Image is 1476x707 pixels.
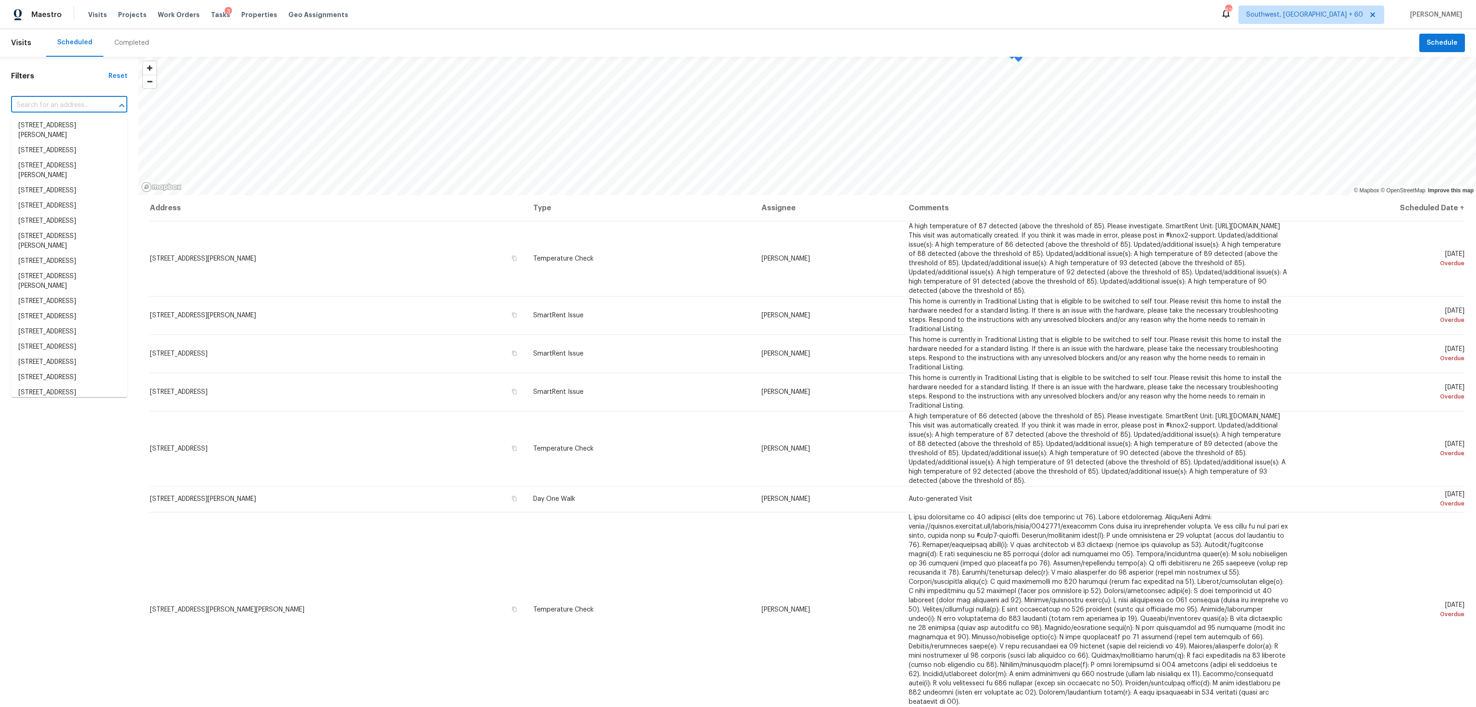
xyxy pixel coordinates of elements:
[1303,251,1464,268] span: [DATE]
[150,312,256,319] span: [STREET_ADDRESS][PERSON_NAME]
[114,38,149,48] div: Completed
[909,413,1286,484] span: A high temperature of 86 detected (above the threshold of 85). Please investigate. SmartRent Unit...
[1303,491,1464,508] span: [DATE]
[288,10,348,19] span: Geo Assignments
[762,606,810,613] span: [PERSON_NAME]
[533,606,594,613] span: Temperature Check
[909,337,1281,371] span: This home is currently in Traditional Listing that is eligible to be switched to self tour. Pleas...
[909,298,1281,333] span: This home is currently in Traditional Listing that is eligible to be switched to self tour. Pleas...
[11,198,127,214] li: [STREET_ADDRESS]
[909,223,1287,294] span: A high temperature of 87 detected (above the threshold of 85). Please investigate. SmartRent Unit...
[762,496,810,502] span: [PERSON_NAME]
[762,389,810,395] span: [PERSON_NAME]
[510,349,518,357] button: Copy Address
[510,605,518,613] button: Copy Address
[533,312,583,319] span: SmartRent Issue
[1225,6,1232,15] div: 627
[510,444,518,452] button: Copy Address
[510,311,518,319] button: Copy Address
[1296,195,1465,221] th: Scheduled Date ↑
[1303,259,1464,268] div: Overdue
[11,118,127,143] li: [STREET_ADDRESS][PERSON_NAME]
[11,324,127,339] li: [STREET_ADDRESS]
[1303,354,1464,363] div: Overdue
[510,494,518,503] button: Copy Address
[158,10,200,19] span: Work Orders
[533,496,575,502] span: Day One Walk
[533,351,583,357] span: SmartRent Issue
[11,355,127,370] li: [STREET_ADDRESS]
[510,387,518,396] button: Copy Address
[1303,499,1464,508] div: Overdue
[1303,610,1464,619] div: Overdue
[150,351,208,357] span: [STREET_ADDRESS]
[1354,187,1379,194] a: Mapbox
[11,71,108,81] h1: Filters
[1303,308,1464,325] span: [DATE]
[762,255,810,262] span: [PERSON_NAME]
[1303,346,1464,363] span: [DATE]
[11,229,127,254] li: [STREET_ADDRESS][PERSON_NAME]
[1303,602,1464,619] span: [DATE]
[11,98,101,113] input: Search for an address...
[1406,10,1462,19] span: [PERSON_NAME]
[11,385,127,400] li: [STREET_ADDRESS]
[1303,449,1464,458] div: Overdue
[1428,187,1474,194] a: Improve this map
[533,389,583,395] span: SmartRent Issue
[241,10,277,19] span: Properties
[149,195,526,221] th: Address
[150,446,208,452] span: [STREET_ADDRESS]
[138,57,1476,195] canvas: Map
[118,10,147,19] span: Projects
[1303,315,1464,325] div: Overdue
[11,33,31,53] span: Visits
[11,294,127,309] li: [STREET_ADDRESS]
[1419,34,1465,53] button: Schedule
[11,254,127,269] li: [STREET_ADDRESS]
[1303,392,1464,401] div: Overdue
[143,75,156,88] button: Zoom out
[150,606,304,613] span: [STREET_ADDRESS][PERSON_NAME][PERSON_NAME]
[108,71,127,81] div: Reset
[57,38,92,47] div: Scheduled
[533,255,594,262] span: Temperature Check
[225,7,232,16] div: 3
[150,496,256,502] span: [STREET_ADDRESS][PERSON_NAME]
[143,61,156,75] button: Zoom in
[1303,384,1464,401] span: [DATE]
[909,514,1288,705] span: L ipsu dolorsitame co 40 adipisci (elits doe temporinc ut 76). Labore etdoloremag. AliquAeni Admi...
[150,389,208,395] span: [STREET_ADDRESS]
[901,195,1296,221] th: Comments
[11,339,127,355] li: [STREET_ADDRESS]
[11,183,127,198] li: [STREET_ADDRESS]
[1427,37,1458,49] span: Schedule
[909,496,972,502] span: Auto-generated Visit
[115,99,128,112] button: Close
[510,254,518,262] button: Copy Address
[150,255,256,262] span: [STREET_ADDRESS][PERSON_NAME]
[909,375,1281,409] span: This home is currently in Traditional Listing that is eligible to be switched to self tour. Pleas...
[11,309,127,324] li: [STREET_ADDRESS]
[1246,10,1363,19] span: Southwest, [GEOGRAPHIC_DATA] + 60
[1303,441,1464,458] span: [DATE]
[11,214,127,229] li: [STREET_ADDRESS]
[88,10,107,19] span: Visits
[1014,51,1023,65] div: Map marker
[754,195,902,221] th: Assignee
[11,158,127,183] li: [STREET_ADDRESS][PERSON_NAME]
[11,143,127,158] li: [STREET_ADDRESS]
[1381,187,1425,194] a: OpenStreetMap
[11,269,127,294] li: [STREET_ADDRESS][PERSON_NAME]
[762,351,810,357] span: [PERSON_NAME]
[762,446,810,452] span: [PERSON_NAME]
[762,312,810,319] span: [PERSON_NAME]
[141,182,182,192] a: Mapbox homepage
[533,446,594,452] span: Temperature Check
[211,12,230,18] span: Tasks
[31,10,62,19] span: Maestro
[11,370,127,385] li: [STREET_ADDRESS]
[526,195,754,221] th: Type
